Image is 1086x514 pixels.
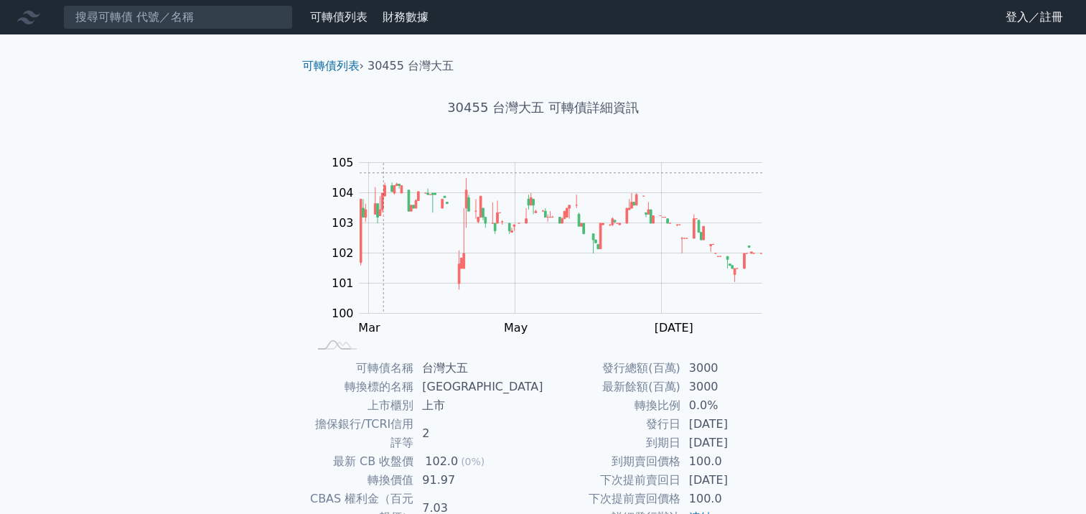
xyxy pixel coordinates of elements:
[332,307,354,320] tspan: 100
[680,359,779,378] td: 3000
[308,378,414,396] td: 轉換標的名稱
[291,98,796,118] h1: 30455 台灣大五 可轉債詳細資訊
[413,359,543,378] td: 台灣大五
[680,415,779,434] td: [DATE]
[413,471,543,490] td: 91.97
[543,415,680,434] td: 發行日
[422,452,461,471] div: 102.0
[543,396,680,415] td: 轉換比例
[360,178,762,289] g: Series
[302,59,360,73] a: 可轉債列表
[383,10,429,24] a: 財務數據
[655,321,693,335] tspan: [DATE]
[308,415,414,452] td: 擔保銀行/TCRI信用評等
[543,434,680,452] td: 到期日
[332,186,354,200] tspan: 104
[308,396,414,415] td: 上市櫃別
[368,57,454,75] li: 30455 台灣大五
[413,415,543,452] td: 2
[680,378,779,396] td: 3000
[324,156,783,335] g: Chart
[358,321,380,335] tspan: Mar
[413,396,543,415] td: 上市
[308,359,414,378] td: 可轉債名稱
[504,321,528,335] tspan: May
[680,471,779,490] td: [DATE]
[332,156,354,169] tspan: 105
[680,452,779,471] td: 100.0
[413,378,543,396] td: [GEOGRAPHIC_DATA]
[332,276,354,290] tspan: 101
[543,490,680,508] td: 下次提前賣回價格
[543,452,680,471] td: 到期賣回價格
[63,5,293,29] input: 搜尋可轉債 代號／名稱
[332,246,354,260] tspan: 102
[680,434,779,452] td: [DATE]
[543,471,680,490] td: 下次提前賣回日
[680,490,779,508] td: 100.0
[461,456,485,467] span: (0%)
[680,396,779,415] td: 0.0%
[308,471,414,490] td: 轉換價值
[543,359,680,378] td: 發行總額(百萬)
[994,6,1075,29] a: 登入／註冊
[302,57,364,75] li: ›
[543,378,680,396] td: 最新餘額(百萬)
[310,10,368,24] a: 可轉債列表
[332,216,354,230] tspan: 103
[308,452,414,471] td: 最新 CB 收盤價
